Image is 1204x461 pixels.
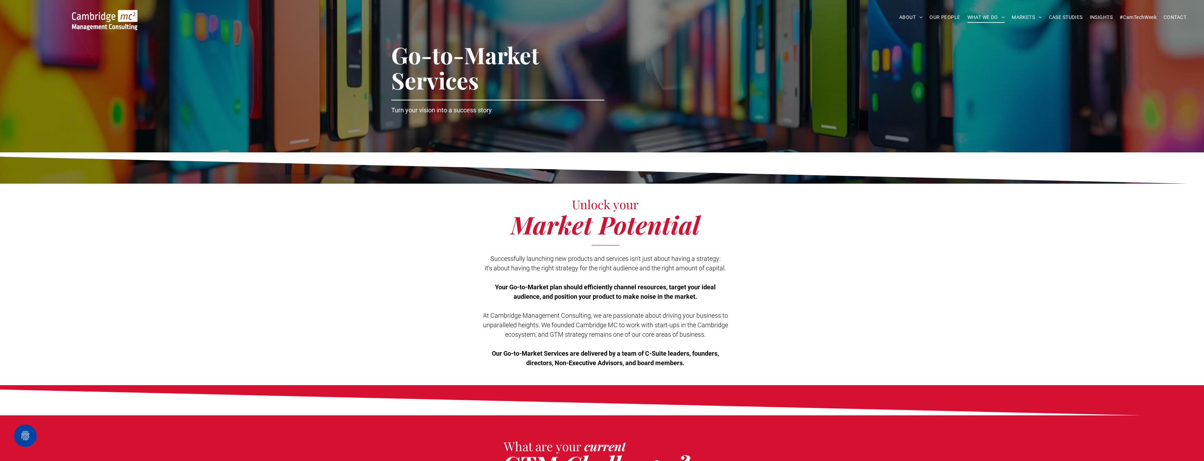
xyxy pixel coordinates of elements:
a: #CamTechWeek [1116,12,1160,23]
a: CASE STUDIES [1045,12,1086,23]
span: At Cambridge Management Consulting, we are passionate about driving your business to unparalleled... [483,312,728,338]
a: Your Business Transformed | Cambridge Management Consulting [72,11,137,18]
a: ABOUT [896,12,926,23]
span: Unlock your [572,196,639,212]
span: What are your [504,438,581,454]
span: Market Potential [511,208,700,241]
span: current [584,438,626,454]
span: Successfully launching new products and services isn't just about having a strategy: it's about h... [485,255,726,272]
a: WHAT WE DO [964,12,1009,23]
span: Our Go-to-Market Services are delivered by a team of C-Suite leaders, founders, directors, Non-Ex... [492,350,719,367]
span: Turn your vision into a success story [391,106,492,114]
span: Go-to-Market Services [391,40,539,95]
a: OUR PEOPLE [926,12,964,23]
a: MARKETS [1008,12,1045,23]
a: CONTACT [1160,12,1190,23]
span: Your Go-to-Market plan should efficiently channel resources, target your ideal audience, and posi... [495,283,716,300]
a: INSIGHTS [1086,12,1116,23]
img: Cambridge MC Logo [72,10,137,30]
